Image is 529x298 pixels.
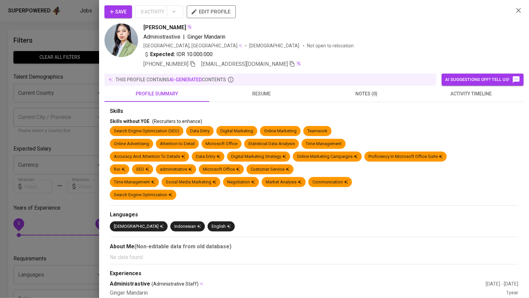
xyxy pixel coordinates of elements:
span: profile summary [108,90,205,98]
span: [EMAIL_ADDRESS][DOMAIN_NAME] [201,61,288,67]
span: Ginger Mandarin [187,34,225,40]
div: Experiences [110,270,518,278]
span: resume [213,90,310,98]
div: English [212,223,231,230]
p: Not open to relocation [307,42,354,49]
img: magic_wand.svg [187,24,192,30]
span: edit profile [192,7,230,16]
div: Market Analysis [266,179,302,185]
div: Communication [312,179,348,185]
img: 8b64dcc6382ad287e4fedbe0f97b3714.jpeg [104,24,138,57]
a: edit profile [187,9,236,14]
div: Indonesian [174,223,201,230]
div: Languages [110,211,518,219]
div: Negotiation [227,179,255,185]
span: (Recruiters to enhance) [152,119,202,124]
img: magic_wand.svg [296,61,301,66]
button: Save [104,5,132,18]
div: Administrastive [110,280,486,288]
b: Expected: [150,50,175,58]
div: Skills [110,108,518,115]
span: Save [110,8,127,16]
div: Roi [114,166,125,173]
span: Skills without YOE [110,119,149,124]
span: Administrastive [143,34,180,40]
span: [PHONE_NUMBER] [143,61,188,67]
div: About Me [110,243,518,251]
div: Attention to Detail [160,141,195,147]
div: Time Management [306,141,342,147]
div: Tịme Management [114,179,155,185]
span: | [183,33,185,41]
span: [DEMOGRAPHIC_DATA] [249,42,300,49]
button: AI suggestions off? Tell us! [442,74,524,86]
div: Teamwork [307,128,327,134]
div: Data Entry [196,154,220,160]
span: activity timeline [423,90,520,98]
div: Social Media Marketing [166,179,216,185]
span: AI-generated [169,77,202,82]
div: Statistical Data Analysis [248,141,295,147]
div: Customer Service [251,166,290,173]
div: 1 year [506,289,518,297]
div: IDR 10.000.000 [143,50,213,58]
p: this profile contains contents [116,76,226,83]
div: Online Advertising [114,141,149,147]
span: (Administrative Staff) [151,281,199,287]
div: [DATE] - [DATE] [486,281,518,287]
div: Search Engine Optimization [114,192,172,198]
div: SEO [136,166,149,173]
div: Online Marketing Campaigns [297,154,358,160]
div: Proficiency In Microsoft Office Suite [368,154,443,160]
div: Online Marketing [264,128,297,134]
p: No data found. [110,253,518,261]
b: (Non-editable data from old database) [134,243,231,250]
button: edit profile [187,5,236,18]
div: [DEMOGRAPHIC_DATA] [114,223,164,230]
div: Digital Marketing Strategy [231,154,286,160]
span: notes (0) [318,90,415,98]
div: Data Entry [190,128,210,134]
div: Digital Marketing [220,128,253,134]
div: administrative [160,166,192,173]
div: Ginger Mandarin [110,289,506,297]
div: Accuracy And Attention To Details [114,154,185,160]
div: Search Engine Optimization (SEO) [114,128,179,134]
span: [PERSON_NAME] [143,24,186,32]
span: AI suggestions off? Tell us! [445,76,520,84]
div: [GEOGRAPHIC_DATA], [GEOGRAPHIC_DATA] [143,42,243,49]
div: Microsoft Office [203,166,240,173]
div: Microsoft Office [206,141,237,147]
